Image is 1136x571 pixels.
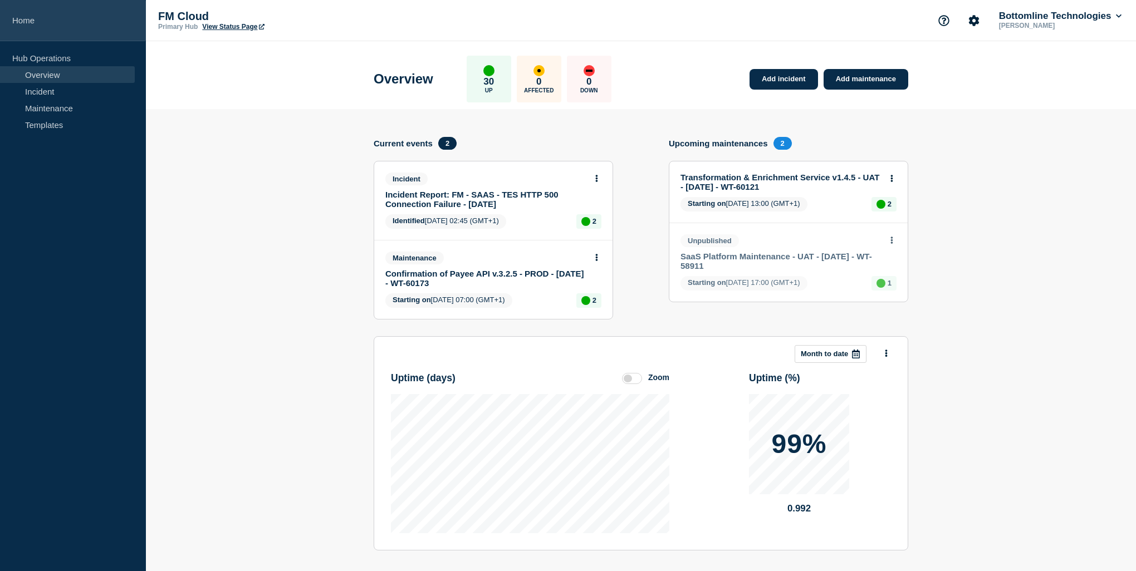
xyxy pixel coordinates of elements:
[385,190,586,209] a: Incident Report: FM - SAAS - TES HTTP 500 Connection Failure - [DATE]
[385,293,512,308] span: [DATE] 07:00 (GMT+1)
[773,137,792,150] span: 2
[932,9,956,32] button: Support
[485,87,493,93] p: Up
[997,11,1124,22] button: Bottomline Technologies
[385,252,444,264] span: Maintenance
[688,278,726,287] span: Starting on
[669,139,768,148] h4: Upcoming maintenances
[750,69,818,90] a: Add incident
[962,9,986,32] button: Account settings
[680,276,807,291] span: [DATE] 17:00 (GMT+1)
[749,503,849,514] p: 0.992
[586,76,591,87] p: 0
[997,22,1113,29] p: [PERSON_NAME]
[483,76,494,87] p: 30
[524,87,554,93] p: Affected
[593,217,596,225] p: 2
[536,76,541,87] p: 0
[393,296,431,304] span: Starting on
[680,252,882,270] a: SaaS Platform Maintenance - UAT - [DATE] - WT-58911
[680,173,882,191] a: Transformation & Enrichment Service v1.4.5 - UAT - [DATE] - WT-60121
[824,69,908,90] a: Add maintenance
[688,199,726,208] span: Starting on
[581,296,590,305] div: up
[158,10,381,23] p: FM Cloud
[385,269,586,288] a: Confirmation of Payee API v.3.2.5 - PROD - [DATE] - WT-60173
[385,173,428,185] span: Incident
[888,200,892,208] p: 2
[801,350,848,358] p: Month to date
[795,345,866,363] button: Month to date
[374,139,433,148] h4: Current events
[438,137,457,150] span: 2
[533,65,545,76] div: affected
[391,372,456,384] h3: Uptime ( days )
[888,279,892,287] p: 1
[877,200,885,209] div: up
[581,217,590,226] div: up
[584,65,595,76] div: down
[393,216,425,225] span: Identified
[680,197,807,211] span: [DATE] 13:00 (GMT+1)
[385,214,506,229] span: [DATE] 02:45 (GMT+1)
[202,23,264,31] a: View Status Page
[593,296,596,304] p: 2
[749,372,800,384] h3: Uptime ( % )
[483,65,494,76] div: up
[680,234,739,247] span: Unpublished
[580,87,598,93] p: Down
[374,71,433,87] h1: Overview
[158,23,198,31] p: Primary Hub
[648,373,669,382] div: Zoom
[877,279,885,288] div: up
[771,431,826,457] p: 99%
